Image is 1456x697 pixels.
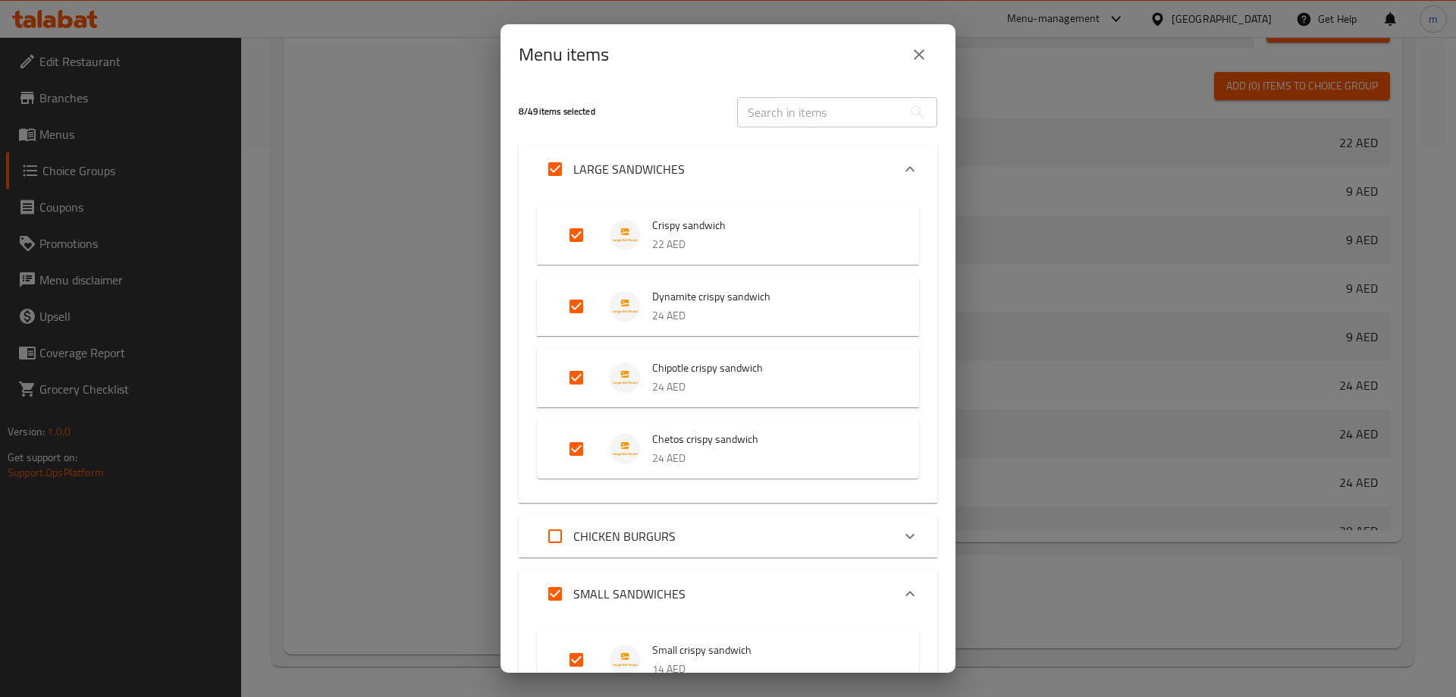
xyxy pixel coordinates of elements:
[652,660,889,679] p: 14 AED
[537,206,919,265] div: Expand
[652,430,889,449] span: Chetos crispy sandwich
[573,585,686,603] p: SMALL SANDWICHES
[519,193,937,503] div: Expand
[652,378,889,397] p: 24 AED
[519,515,937,557] div: Expand
[652,306,889,325] p: 24 AED
[652,235,889,254] p: 22 AED
[573,160,685,178] p: LARGE SANDWICHES
[610,434,640,464] img: Chetos crispy sandwich
[537,419,919,479] div: Expand
[519,105,719,118] h5: 8 / 49 items selected
[573,527,676,545] p: CHICKEN BURGURS
[901,36,937,73] button: close
[610,645,640,675] img: Small crispy sandwich
[610,291,640,322] img: Dynamite crispy sandwich
[537,277,919,336] div: Expand
[537,348,919,407] div: Expand
[652,216,889,235] span: Crispy sandwich
[652,287,889,306] span: Dynamite crispy sandwich
[537,630,919,689] div: Expand
[519,42,609,67] h2: Menu items
[652,359,889,378] span: Chipotle crispy sandwich
[652,449,889,468] p: 24 AED
[610,363,640,393] img: Chipotle crispy sandwich
[519,570,937,618] div: Expand
[519,145,937,193] div: Expand
[652,641,889,660] span: Small crispy sandwich
[610,220,640,250] img: Crispy sandwich
[737,97,902,127] input: Search in items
